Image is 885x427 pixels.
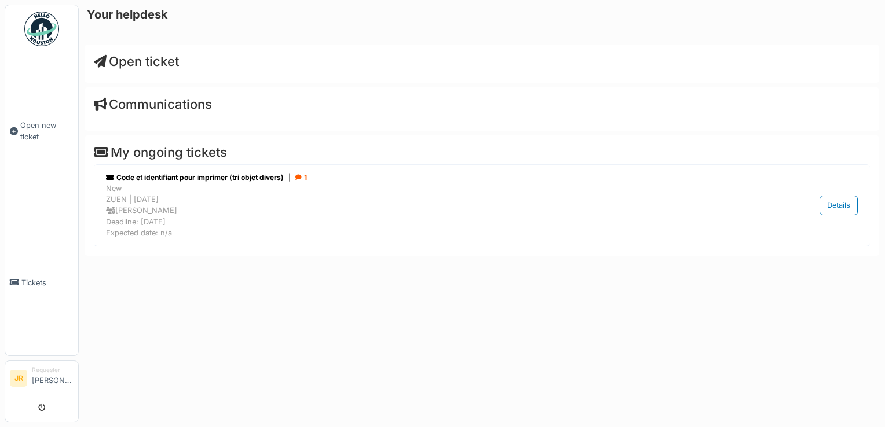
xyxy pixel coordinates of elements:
h4: Communications [94,97,870,112]
div: Details [820,196,858,215]
span: Tickets [21,277,74,288]
span: Open new ticket [20,120,74,142]
span: | [288,172,291,183]
a: JR Requester[PERSON_NAME] [10,366,74,393]
div: Requester [32,366,74,374]
li: JR [10,370,27,387]
a: Code et identifiant pour imprimer (tri objet divers)| 1 NewZUEN | [DATE] [PERSON_NAME]Deadline: [... [103,170,861,241]
a: Tickets [5,209,78,355]
li: [PERSON_NAME] [32,366,74,391]
h4: My ongoing tickets [94,145,870,160]
h6: Your helpdesk [87,8,168,21]
img: Badge_color-CXgf-gQk.svg [24,12,59,46]
div: 1 [295,172,307,183]
a: Open new ticket [5,53,78,209]
div: New ZUEN | [DATE] [PERSON_NAME] Deadline: [DATE] Expected date: n/a [106,183,738,238]
div: Code et identifiant pour imprimer (tri objet divers) [106,172,738,183]
a: Open ticket [94,54,179,69]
